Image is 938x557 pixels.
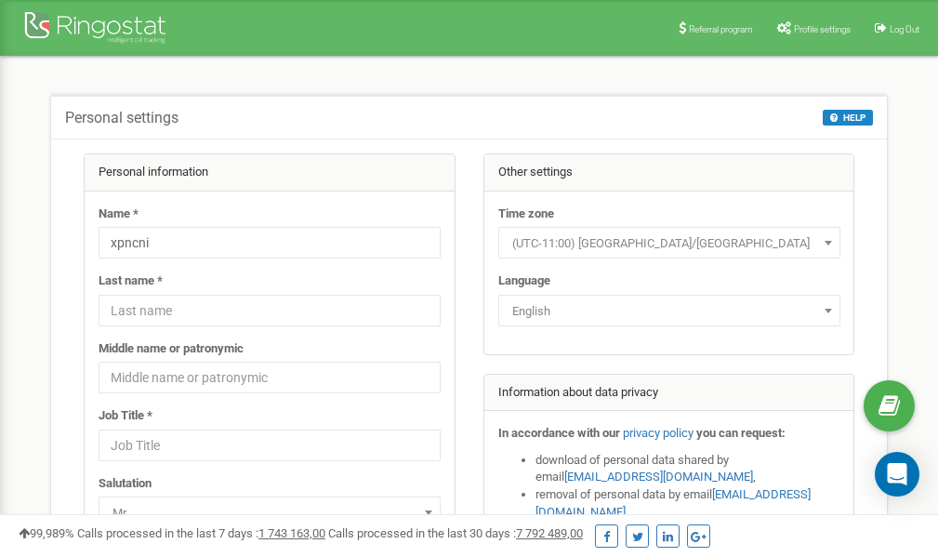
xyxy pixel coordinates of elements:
div: Other settings [484,154,854,192]
u: 1 743 163,00 [258,526,325,540]
label: Time zone [498,206,554,223]
span: Mr. [99,497,441,528]
li: removal of personal data by email , [535,486,840,521]
a: [EMAIL_ADDRESS][DOMAIN_NAME] [564,470,753,484]
span: Mr. [105,500,434,526]
span: Calls processed in the last 30 days : [328,526,583,540]
span: Log Out [890,24,919,34]
label: Language [498,272,550,290]
span: Calls processed in the last 7 days : [77,526,325,540]
button: HELP [823,110,873,126]
span: English [505,298,834,325]
a: privacy policy [623,426,694,440]
span: 99,989% [19,526,74,540]
h5: Personal settings [65,110,178,126]
label: Last name * [99,272,163,290]
span: Profile settings [794,24,851,34]
input: Job Title [99,430,441,461]
strong: you can request: [696,426,786,440]
label: Middle name or patronymic [99,340,244,358]
span: Referral program [689,24,753,34]
span: (UTC-11:00) Pacific/Midway [505,231,834,257]
label: Salutation [99,475,152,493]
strong: In accordance with our [498,426,620,440]
span: (UTC-11:00) Pacific/Midway [498,227,840,259]
label: Job Title * [99,407,152,425]
div: Open Intercom Messenger [875,452,919,497]
div: Information about data privacy [484,375,854,412]
input: Last name [99,295,441,326]
label: Name * [99,206,139,223]
input: Name [99,227,441,259]
input: Middle name or patronymic [99,362,441,393]
span: English [498,295,840,326]
div: Personal information [85,154,455,192]
u: 7 792 489,00 [516,526,583,540]
li: download of personal data shared by email , [535,452,840,486]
